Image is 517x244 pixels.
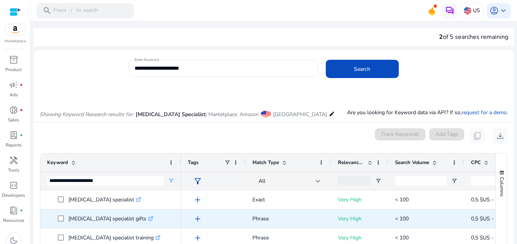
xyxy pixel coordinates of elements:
[471,159,481,166] span: CPC
[9,80,18,89] span: campaign
[193,233,202,242] span: add
[68,211,153,226] p: [MEDICAL_DATA] specialist gifts
[439,33,443,41] span: 2
[9,181,18,190] span: code_blocks
[20,134,23,137] span: fiber_manual_record
[9,206,18,215] span: book_4
[8,167,19,174] p: Tools
[490,6,499,15] span: account_circle
[9,131,18,140] span: lab_profile
[493,128,508,144] button: download
[464,7,471,14] img: us.svg
[168,178,174,184] button: Open Filter Menu
[20,108,23,112] span: fiber_manual_record
[47,176,163,185] input: Keyword Filter Input
[375,178,381,184] button: Open Filter Menu
[135,57,159,62] mat-label: Enter Keyword
[329,109,335,118] mat-icon: edit
[338,192,381,207] p: Very High
[9,105,18,115] span: donut_small
[2,192,25,199] p: Developers
[252,159,279,166] span: Match Type
[326,60,399,78] button: Search
[205,111,259,118] span: | Marketplace: Amazon
[20,209,23,212] span: fiber_manual_record
[9,55,18,64] span: inventory_2
[473,4,480,17] p: US
[395,176,447,185] input: Search Volume Filter Input
[395,196,409,203] span: < 100
[43,6,52,15] span: search
[68,192,141,207] p: [MEDICAL_DATA] specialist
[3,217,24,224] p: Resources
[252,211,324,226] p: Phrase
[439,32,508,41] div: of 5 searches remaining
[395,215,409,222] span: < 100
[193,195,202,204] span: add
[395,159,429,166] span: Search Volume
[498,177,505,196] span: Columns
[338,211,381,226] p: Very High
[10,91,18,98] p: Ads
[193,214,202,223] span: add
[188,159,198,166] span: Tags
[258,177,265,185] span: All
[8,116,19,123] p: Sales
[53,6,98,15] p: Press to search
[5,66,22,73] p: Product
[40,111,134,118] i: Showing Keyword Research results for:
[338,159,365,166] span: Relevance Score
[9,156,18,165] span: handyman
[347,108,508,116] p: Are you looking for Keyword data via API? If so, .
[496,131,505,140] span: download
[6,142,22,148] p: Reports
[5,24,25,35] img: amazon.svg
[252,192,324,207] p: Exact
[47,159,68,166] span: Keyword
[395,234,409,241] span: < 100
[5,38,26,44] p: Marketplace
[461,109,507,116] a: request for a demo
[68,6,75,15] span: /
[354,65,370,73] span: Search
[20,83,23,86] span: fiber_manual_record
[499,6,508,15] span: keyboard_arrow_down
[136,111,205,118] span: [MEDICAL_DATA] Specialist
[193,177,202,186] span: filter_alt
[451,178,457,184] button: Open Filter Menu
[273,111,327,118] span: [GEOGRAPHIC_DATA]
